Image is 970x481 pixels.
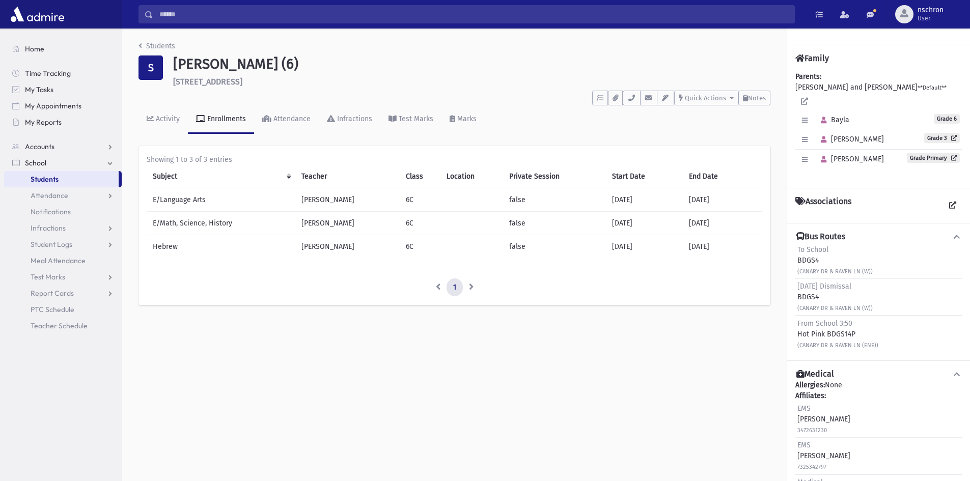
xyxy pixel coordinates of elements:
h6: [STREET_ADDRESS] [173,77,770,87]
span: User [918,14,944,22]
a: My Appointments [4,98,122,114]
th: Start Date [606,165,683,188]
span: Students [31,175,59,184]
div: Infractions [335,115,372,123]
td: [DATE] [683,235,762,258]
div: Hot Pink BDGS14P [797,318,878,350]
span: Notifications [31,207,71,216]
span: [PERSON_NAME] [816,135,884,144]
span: Accounts [25,142,54,151]
span: Grade 6 [934,114,960,124]
a: Grade Primary [907,153,960,163]
span: Test Marks [31,272,65,281]
div: BDGS4 [797,281,873,313]
a: Infractions [4,220,122,236]
td: false [503,188,606,211]
a: Test Marks [4,269,122,285]
button: Quick Actions [674,91,738,105]
b: Parents: [795,72,821,81]
small: (CANARY DR & RAVEN LN (W)) [797,305,873,312]
td: false [503,235,606,258]
span: [PERSON_NAME] [816,155,884,163]
span: PTC Schedule [31,305,74,314]
div: BDGS4 [797,244,873,276]
th: Subject [147,165,295,188]
td: Hebrew [147,235,295,258]
h4: Medical [796,369,834,380]
div: [PERSON_NAME] and [PERSON_NAME] [795,71,962,180]
a: My Reports [4,114,122,130]
a: School [4,155,122,171]
div: [PERSON_NAME] [797,440,850,472]
td: E/Language Arts [147,188,295,211]
a: Enrollments [188,105,254,134]
span: To School [797,245,828,254]
input: Search [153,5,794,23]
span: Bayla [816,116,849,124]
span: Time Tracking [25,69,71,78]
span: Student Logs [31,240,72,249]
span: Attendance [31,191,68,200]
span: Meal Attendance [31,256,86,265]
span: Teacher Schedule [31,321,88,330]
nav: breadcrumb [138,41,175,55]
span: Infractions [31,223,66,233]
button: Medical [795,369,962,380]
a: Attendance [254,105,319,134]
div: [PERSON_NAME] [797,403,850,435]
td: [DATE] [606,188,683,211]
span: [DATE] Dismissal [797,282,851,291]
div: Enrollments [205,115,246,123]
button: Bus Routes [795,232,962,242]
span: My Appointments [25,101,81,110]
a: My Tasks [4,81,122,98]
a: Meal Attendance [4,252,122,269]
span: From School 3:50 [797,319,852,328]
a: Teacher Schedule [4,318,122,334]
a: Test Marks [380,105,441,134]
td: 6C [400,211,440,235]
a: Home [4,41,122,57]
h4: Bus Routes [796,232,845,242]
h4: Associations [795,196,851,215]
span: Notes [748,94,766,102]
span: Home [25,44,44,53]
a: Marks [441,105,485,134]
small: 3472631230 [797,427,827,434]
span: nschron [918,6,944,14]
th: Class [400,165,440,188]
img: AdmirePro [8,4,67,24]
td: [DATE] [683,211,762,235]
div: Activity [154,115,180,123]
a: Accounts [4,138,122,155]
span: Quick Actions [685,94,726,102]
span: My Tasks [25,85,53,94]
a: Time Tracking [4,65,122,81]
td: 6C [400,188,440,211]
a: View all Associations [944,196,962,215]
th: End Date [683,165,762,188]
th: Location [440,165,503,188]
div: Attendance [271,115,311,123]
a: Students [4,171,119,187]
td: [DATE] [683,188,762,211]
td: [DATE] [606,211,683,235]
a: Attendance [4,187,122,204]
a: 1 [447,278,463,297]
div: Marks [455,115,477,123]
h1: [PERSON_NAME] (6) [173,55,770,73]
div: S [138,55,163,80]
td: [PERSON_NAME] [295,211,400,235]
a: Report Cards [4,285,122,301]
a: Infractions [319,105,380,134]
td: [PERSON_NAME] [295,188,400,211]
span: EMS [797,441,811,449]
th: Teacher [295,165,400,188]
div: Test Marks [397,115,433,123]
a: Activity [138,105,188,134]
b: Affiliates: [795,391,826,400]
small: 7325342797 [797,464,826,470]
td: 6C [400,235,440,258]
a: Student Logs [4,236,122,252]
td: false [503,211,606,235]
